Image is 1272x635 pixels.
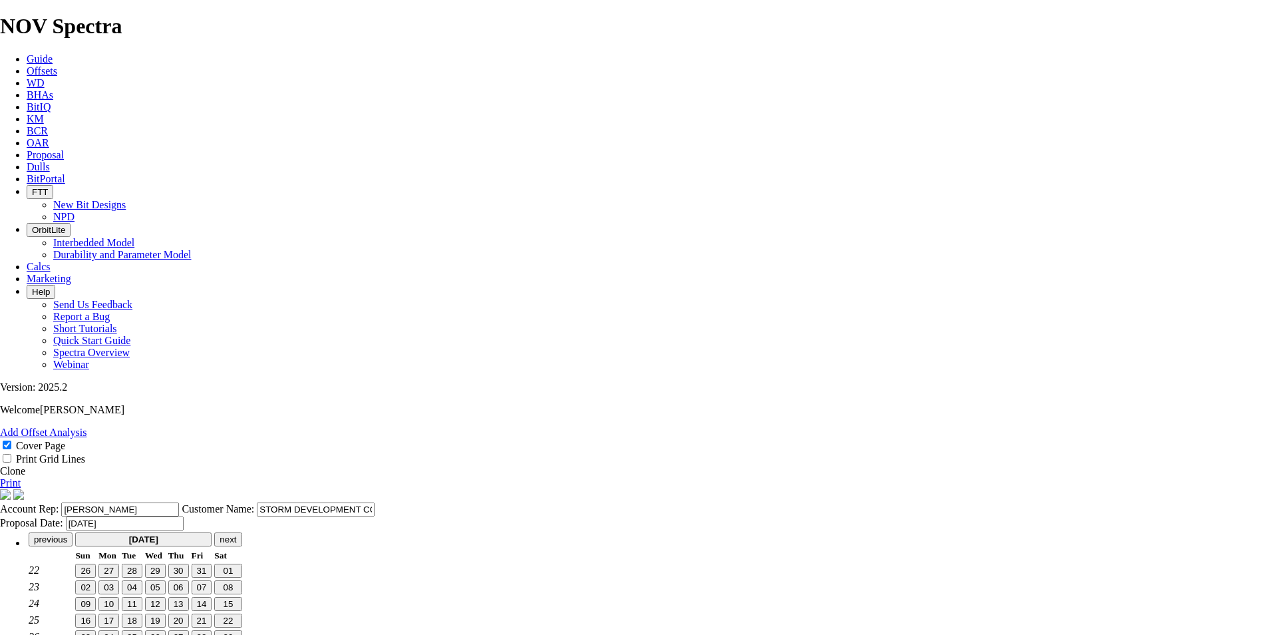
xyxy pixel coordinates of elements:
small: Monday [98,550,116,560]
button: 14 [192,597,212,611]
span: next [220,534,236,544]
span: 06 [174,582,184,592]
a: BitPortal [27,173,65,184]
a: Durability and Parameter Model [53,249,192,260]
span: 17 [104,616,114,626]
button: 31 [192,564,212,578]
button: FTT [27,185,53,199]
span: Help [32,287,50,297]
button: previous [29,532,73,546]
span: 20 [174,616,184,626]
button: 22 [214,614,241,628]
span: 02 [80,582,90,592]
button: Help [27,285,55,299]
span: 28 [127,566,137,576]
button: 10 [98,597,119,611]
a: Webinar [53,359,89,370]
span: OAR [27,137,49,148]
a: BHAs [27,89,53,101]
button: 21 [192,614,212,628]
strong: [DATE] [129,534,158,544]
span: FTT [32,187,48,197]
small: Friday [192,550,204,560]
a: Dulls [27,161,50,172]
button: 02 [75,580,96,594]
em: 22 [29,564,39,576]
span: 07 [197,582,207,592]
button: 08 [214,580,241,594]
span: 19 [150,616,160,626]
span: 27 [104,566,114,576]
button: 26 [75,564,96,578]
span: 18 [127,616,137,626]
span: [PERSON_NAME] [40,404,124,415]
a: KM [27,113,44,124]
span: 01 [224,566,234,576]
button: next [214,532,241,546]
a: Quick Start Guide [53,335,130,346]
small: Wednesday [145,550,162,560]
span: 09 [80,599,90,609]
small: Tuesday [122,550,136,560]
span: 31 [197,566,207,576]
span: previous [34,534,67,544]
a: BCR [27,125,48,136]
button: 19 [145,614,166,628]
span: 21 [197,616,207,626]
button: 04 [122,580,142,594]
a: NPD [53,211,75,222]
button: 11 [122,597,142,611]
span: 26 [80,566,90,576]
span: 10 [104,599,114,609]
a: Interbedded Model [53,237,134,248]
button: 01 [214,564,241,578]
a: Spectra Overview [53,347,130,358]
a: BitIQ [27,101,51,112]
button: 15 [214,597,241,611]
a: Short Tutorials [53,323,117,334]
a: Guide [27,53,53,65]
label: Customer Name: [182,503,254,515]
button: 12 [145,597,166,611]
span: 14 [197,599,207,609]
span: 13 [174,599,184,609]
small: Saturday [214,550,227,560]
span: 12 [150,599,160,609]
button: 16 [75,614,96,628]
button: 27 [98,564,119,578]
button: 07 [192,580,212,594]
a: Report a Bug [53,311,110,322]
span: Marketing [27,273,71,284]
img: cover-graphic.e5199e77.png [13,489,24,500]
a: Send Us Feedback [53,299,132,310]
button: 09 [75,597,96,611]
span: 05 [150,582,160,592]
span: 08 [224,582,234,592]
button: 29 [145,564,166,578]
button: 05 [145,580,166,594]
button: OrbitLite [27,223,71,237]
small: Sunday [75,550,90,560]
button: 17 [98,614,119,628]
span: 03 [104,582,114,592]
button: 06 [168,580,189,594]
button: 30 [168,564,189,578]
button: 18 [122,614,142,628]
a: Offsets [27,65,57,77]
button: 28 [122,564,142,578]
span: OrbitLite [32,225,65,235]
span: WD [27,77,45,89]
a: Calcs [27,261,51,272]
a: Proposal [27,149,64,160]
span: 11 [127,599,137,609]
span: 29 [150,566,160,576]
span: 15 [224,599,234,609]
